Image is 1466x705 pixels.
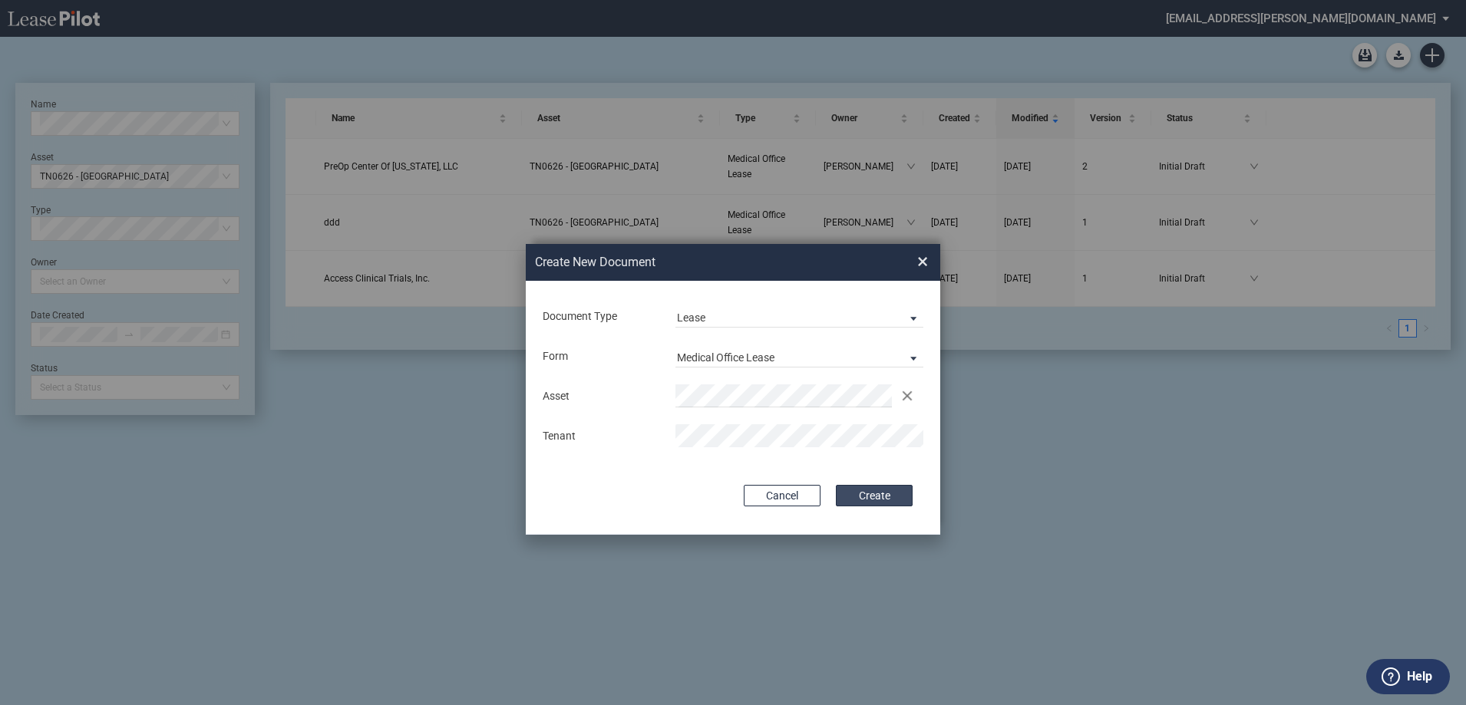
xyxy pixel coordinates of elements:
md-dialog: Create New ... [526,244,940,535]
button: Cancel [744,485,820,506]
div: Form [533,349,666,364]
div: Asset [533,389,666,404]
div: Document Type [533,309,666,324]
md-select: Lease Form: Medical Office Lease [675,344,923,367]
div: Lease [677,311,705,324]
div: Medical Office Lease [677,351,774,364]
span: × [917,249,928,274]
h2: Create New Document [535,254,862,271]
button: Create [836,485,913,506]
div: Tenant [533,429,666,444]
label: Help [1407,667,1432,687]
md-select: Document Type: Lease [675,305,923,328]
